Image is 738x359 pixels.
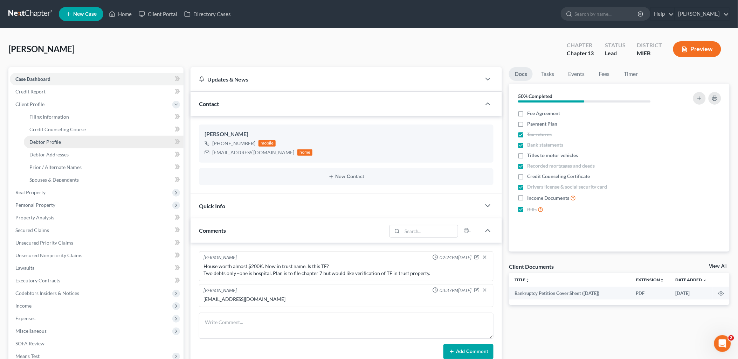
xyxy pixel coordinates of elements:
a: Titleunfold_more [515,277,530,282]
a: [PERSON_NAME] [675,8,729,20]
a: Spouses & Dependents [24,174,184,186]
a: Prior / Alternate Names [24,161,184,174]
button: Add Comment [443,344,494,359]
i: unfold_more [525,278,530,282]
a: Date Added expand_more [676,277,707,282]
a: Filing Information [24,111,184,123]
span: Unsecured Nonpriority Claims [15,252,82,258]
span: SOFA Review [15,340,44,346]
div: [PHONE_NUMBER] [212,140,256,147]
span: Income [15,303,32,309]
span: Income Documents [527,195,569,202]
div: [PERSON_NAME] [205,130,488,139]
span: Fee Agreement [527,110,560,117]
span: Expenses [15,315,35,321]
a: Executory Contracts [10,274,184,287]
a: Lawsuits [10,262,184,274]
span: Filing Information [29,114,69,120]
div: [EMAIL_ADDRESS][DOMAIN_NAME] [212,149,295,156]
span: 2 [729,335,734,341]
span: Miscellaneous [15,328,47,334]
a: Home [105,8,135,20]
td: Bankruptcy Petition Cover Sheet ([DATE]) [509,287,630,300]
a: Docs [509,67,533,81]
iframe: Intercom live chat [714,335,731,352]
a: Timer [618,67,643,81]
span: 13 [587,50,594,56]
a: Case Dashboard [10,73,184,85]
input: Search... [402,225,458,237]
a: Client Portal [135,8,181,20]
div: [PERSON_NAME] [204,287,237,294]
a: Tasks [536,67,560,81]
a: Extensionunfold_more [636,277,664,282]
a: Property Analysis [10,211,184,224]
span: Tax returns [527,131,552,138]
span: Client Profile [15,101,44,107]
span: Recorded mortgages and deeds [527,162,595,169]
button: Preview [673,41,721,57]
div: home [297,149,313,156]
span: Comments [199,227,226,234]
a: Credit Report [10,85,184,98]
div: House worth almost $200K. Now in trust name. Is this TE? Two debts only - one is hospital. Plan i... [204,263,489,277]
span: Credit Counseling Course [29,126,86,132]
span: Codebtors Insiders & Notices [15,290,79,296]
span: Debtor Addresses [29,152,69,157]
div: Status [605,41,626,49]
i: expand_more [703,278,707,282]
i: unfold_more [660,278,664,282]
a: Debtor Profile [24,136,184,148]
span: 02:24PM[DATE] [440,254,471,261]
a: View All [709,264,727,269]
span: Drivers license & social security card [527,183,607,190]
div: mobile [258,140,276,147]
div: Chapter [567,41,594,49]
span: Case Dashboard [15,76,50,82]
span: Real Property [15,189,46,195]
a: Unsecured Nonpriority Claims [10,249,184,262]
a: Secured Claims [10,224,184,237]
div: Lead [605,49,626,57]
span: 03:37PM[DATE] [440,287,471,294]
a: Unsecured Priority Claims [10,237,184,249]
td: PDF [630,287,670,300]
strong: 50% Completed [518,93,552,99]
span: Prior / Alternate Names [29,164,82,170]
a: Help [651,8,674,20]
a: SOFA Review [10,337,184,350]
div: District [637,41,662,49]
button: New Contact [205,174,488,179]
span: Spouses & Dependents [29,177,79,183]
div: Client Documents [509,263,554,270]
a: Fees [593,67,615,81]
span: Quick Info [199,203,225,209]
span: Means Test [15,353,40,359]
span: Debtor Profile [29,139,61,145]
div: MIEB [637,49,662,57]
span: Contact [199,100,219,107]
a: Credit Counseling Course [24,123,184,136]
div: Updates & News [199,76,473,83]
span: Executory Contracts [15,277,60,283]
span: Lawsuits [15,265,34,271]
span: Payment Plan [527,120,557,127]
span: Property Analysis [15,214,54,220]
span: [PERSON_NAME] [8,44,75,54]
span: Unsecured Priority Claims [15,240,73,246]
a: Directory Cases [181,8,234,20]
td: [DATE] [670,287,713,300]
div: [PERSON_NAME] [204,254,237,261]
span: Personal Property [15,202,55,208]
span: Credit Report [15,89,46,94]
span: Secured Claims [15,227,49,233]
span: Credit Counseling Certificate [527,173,590,180]
input: Search by name... [575,7,639,20]
span: Titles to motor vehicles [527,152,578,159]
span: Bills [527,206,537,213]
span: Bank statements [527,141,563,148]
div: Chapter [567,49,594,57]
span: New Case [73,12,97,17]
a: Events [563,67,590,81]
a: Debtor Addresses [24,148,184,161]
